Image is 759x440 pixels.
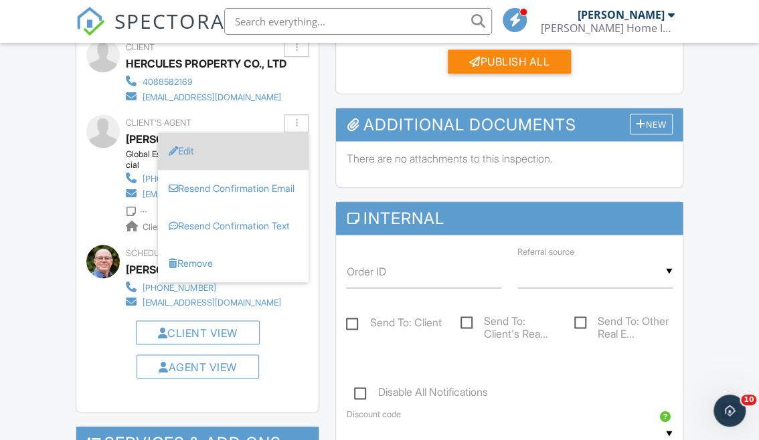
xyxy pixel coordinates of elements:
[76,18,224,46] a: SPECTORA
[346,151,672,166] p: There are no attachments to this inspection.
[460,315,558,332] label: Send To: Client's Real Estate Agent
[126,186,284,201] a: [EMAIL_ADDRESS][DOMAIN_NAME]
[713,395,746,427] iframe: Intercom live chat
[126,118,191,128] span: Client's Agent
[346,316,441,333] label: Send To: Client
[630,114,673,134] div: New
[346,409,400,421] label: Discount code
[159,360,237,374] a: Agent View
[114,7,224,35] span: SPECTORA
[158,326,238,340] a: Client View
[541,21,675,35] div: Thompson Home Inspection Inc.
[143,283,216,294] div: [PHONE_NUMBER]
[336,108,682,141] h3: Additional Documents
[143,174,216,185] div: [PHONE_NUMBER]
[517,246,574,258] label: Referral source
[741,395,756,405] span: 10
[158,132,309,170] a: Edit
[158,245,309,282] a: Remove
[76,7,105,36] img: The Best Home Inspection Software - Spectora
[158,207,309,245] a: Resend Confirmation Text
[158,170,309,207] a: Resend Confirmation Email
[126,259,213,280] div: [PERSON_NAME]
[224,8,492,35] input: Search everything...
[126,129,213,149] a: [PERSON_NAME]
[126,171,284,185] a: [PHONE_NUMBER]
[143,222,206,232] span: Client's Agent -
[126,42,155,52] span: Client
[574,315,672,332] label: Send To: Other Real Estate Agent
[336,202,682,235] h3: Internal
[143,189,280,200] div: [EMAIL_ADDRESS][DOMAIN_NAME]
[143,92,280,103] div: [EMAIL_ADDRESS][DOMAIN_NAME]
[346,264,386,279] label: Order ID
[578,8,665,21] div: [PERSON_NAME]
[126,89,280,104] a: [EMAIL_ADDRESS][DOMAIN_NAME]
[448,49,571,74] div: Publish All
[354,386,487,403] label: Disable All Notifications
[126,149,294,171] div: Global Estate Link brokered by EXP Commercial
[126,280,280,294] a: [PHONE_NUMBER]
[126,294,280,309] a: [EMAIL_ADDRESS][DOMAIN_NAME]
[143,298,280,308] div: [EMAIL_ADDRESS][DOMAIN_NAME]
[126,53,286,74] div: HERCULES PROPERTY CO., LTD
[126,74,280,88] a: 4088582169
[143,77,193,88] div: 4088582169
[126,248,188,258] span: Scheduled By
